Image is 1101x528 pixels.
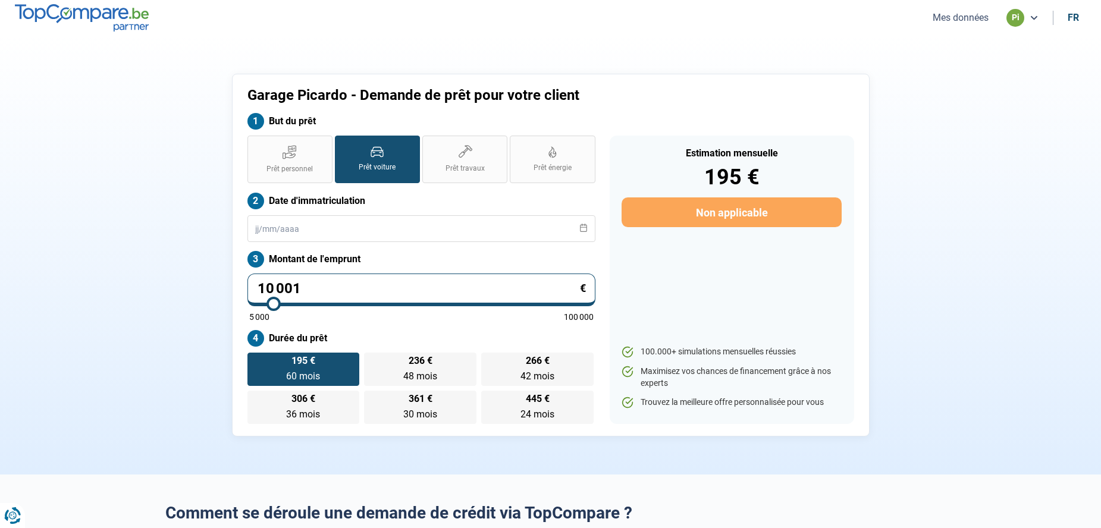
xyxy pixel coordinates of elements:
span: 48 mois [403,370,437,382]
label: Date d'immatriculation [247,193,595,209]
span: 266 € [526,356,550,366]
span: 5 000 [249,313,269,321]
span: 195 € [291,356,315,366]
span: Prêt voiture [359,162,396,172]
button: Mes données [929,11,992,24]
div: 195 € [622,166,841,188]
span: 306 € [291,394,315,404]
div: fr [1068,12,1079,23]
span: 24 mois [520,408,554,420]
h1: Garage Picardo - Demande de prêt pour votre client [247,87,699,104]
div: pi [1006,9,1024,27]
li: 100.000+ simulations mensuelles réussies [622,346,841,358]
input: jj/mm/aaaa [247,215,595,242]
span: 42 mois [520,370,554,382]
span: 100 000 [564,313,594,321]
div: Estimation mensuelle [622,149,841,158]
li: Trouvez la meilleure offre personnalisée pour vous [622,397,841,408]
span: 236 € [409,356,432,366]
img: TopCompare.be [15,4,149,31]
span: Prêt énergie [534,163,572,173]
span: Prêt travaux [446,164,485,174]
button: Non applicable [622,197,841,227]
label: But du prêt [247,113,595,130]
span: 361 € [409,394,432,404]
li: Maximisez vos chances de financement grâce à nos experts [622,366,841,389]
label: Durée du prêt [247,330,595,347]
span: 36 mois [286,408,320,420]
span: 445 € [526,394,550,404]
span: 60 mois [286,370,320,382]
label: Montant de l'emprunt [247,251,595,268]
h2: Comment se déroule une demande de crédit via TopCompare ? [165,503,936,523]
span: € [580,283,586,294]
span: Prêt personnel [266,164,313,174]
span: 30 mois [403,408,437,420]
